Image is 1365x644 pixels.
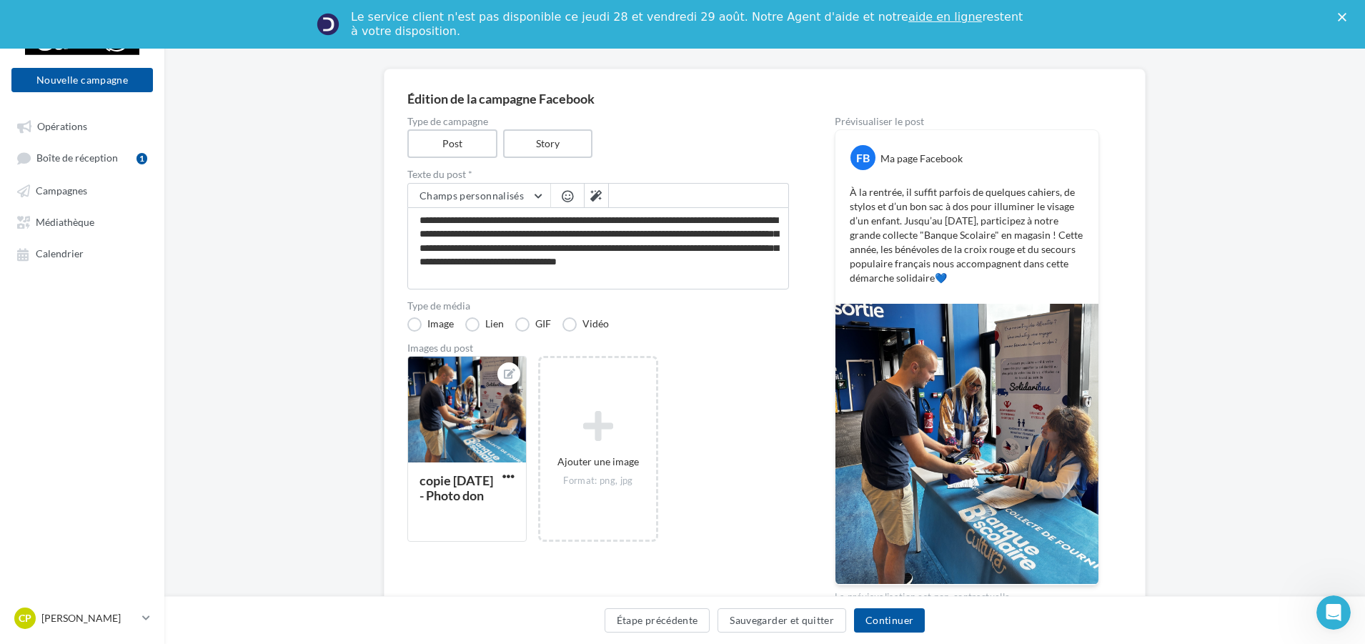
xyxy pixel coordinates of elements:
button: Nouvelle campagne [11,68,153,92]
p: [PERSON_NAME] [41,611,136,625]
label: Vidéo [562,317,609,332]
label: Image [407,317,454,332]
iframe: Intercom live chat [1316,595,1351,630]
a: Opérations [9,113,156,139]
button: Sauvegarder et quitter [718,608,846,633]
button: Champs personnalisés [408,184,550,208]
img: Profile image for Service-Client [317,13,339,36]
div: Le service client n'est pas disponible ce jeudi 28 et vendredi 29 août. Notre Agent d'aide et not... [351,10,1026,39]
div: Édition de la campagne Facebook [407,92,1122,105]
label: Story [503,129,593,158]
div: Ma page Facebook [880,152,963,166]
span: Médiathèque [36,216,94,228]
a: Calendrier [9,240,156,266]
div: Images du post [407,343,789,353]
a: Campagnes [9,177,156,203]
div: Fermer [1338,13,1352,21]
div: FB [850,145,875,170]
a: Médiathèque [9,209,156,234]
div: 1 [136,153,147,164]
span: Campagnes [36,184,87,197]
label: Type de média [407,301,789,311]
span: Calendrier [36,248,84,260]
span: Champs personnalisés [420,189,524,202]
p: À la rentrée, il suffit parfois de quelques cahiers, de stylos et d’un bon sac à dos pour illumin... [850,185,1084,285]
div: La prévisualisation est non-contractuelle [835,585,1099,604]
label: Type de campagne [407,117,789,127]
a: Boîte de réception1 [9,144,156,171]
label: Post [407,129,497,158]
div: Prévisualiser le post [835,117,1099,127]
button: Étape précédente [605,608,710,633]
label: GIF [515,317,551,332]
span: Boîte de réception [36,152,118,164]
button: Continuer [854,608,925,633]
label: Texte du post * [407,169,789,179]
span: Opérations [37,120,87,132]
a: aide en ligne [908,10,982,24]
a: CP [PERSON_NAME] [11,605,153,632]
div: copie [DATE] - Photo don [420,472,493,503]
span: CP [19,611,31,625]
label: Lien [465,317,504,332]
